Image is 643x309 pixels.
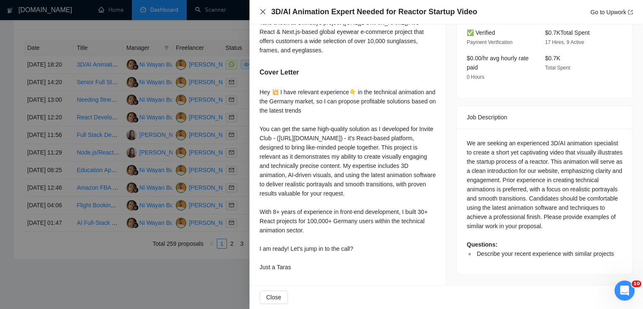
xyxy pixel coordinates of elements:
button: Close [260,291,288,304]
div: Hey 💥 I have relevant experience👇 in the technical animation and the Germany market, so I can pro... [260,88,436,272]
span: close [260,8,266,15]
h5: Cover Letter [260,67,299,77]
a: Go to Upworkexport [590,9,633,15]
span: Describe your recent experience with similar projects [477,250,614,257]
span: ✅ Verified [467,29,495,36]
span: 17 Hires, 9 Active [545,39,584,45]
div: Job Description [467,106,622,129]
span: Close [266,293,281,302]
h4: 3D/AI Animation Expert Needed for Reactor Startup Video [271,7,477,17]
span: 0 Hours [467,74,484,80]
span: export [628,10,633,15]
span: $0.7K [545,55,561,62]
iframe: Intercom live chat [615,281,635,301]
div: I already wrote about it in the cover letter. Take a look at Owndays project ([URL][DOMAIN_NAME])... [260,9,436,55]
span: $0.7K Total Spent [545,29,590,36]
span: 10 [632,281,641,287]
div: We are seeking an experienced 3D/AI animation specialist to create a short yet captivating video ... [467,139,622,258]
strong: Questions: [467,241,497,248]
button: Close [260,8,266,15]
span: Total Spent [545,65,570,71]
span: Payment Verification [467,39,512,45]
span: $0.00/hr avg hourly rate paid [467,55,529,71]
